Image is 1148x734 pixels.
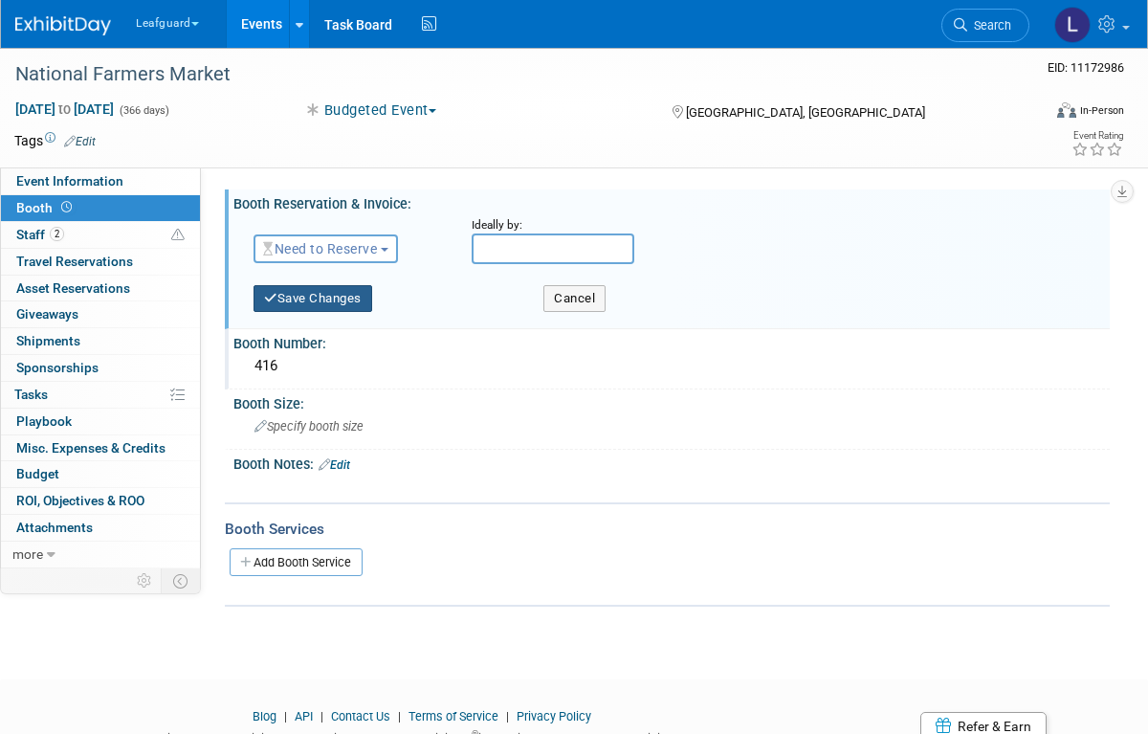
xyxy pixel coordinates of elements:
a: Sponsorships [1,355,200,381]
div: 416 [248,351,1095,381]
span: Giveaways [16,306,78,322]
span: | [393,709,406,723]
span: Staff [16,227,64,242]
a: Booth [1,195,200,221]
a: Tasks [1,382,200,408]
div: Booth Size: [233,389,1110,413]
span: Playbook [16,413,72,429]
div: National Farmers Market [9,57,1016,92]
span: Travel Reservations [16,254,133,269]
span: Event ID: 11172986 [1048,60,1124,75]
a: Staff2 [1,222,200,248]
span: Tasks [14,387,48,402]
a: Terms of Service [408,709,498,723]
a: Travel Reservations [1,249,200,275]
span: Need to Reserve [263,241,377,256]
a: Privacy Policy [517,709,591,723]
div: Event Format [951,100,1124,128]
a: Edit [64,135,96,148]
span: | [501,709,514,723]
span: Event Information [16,173,123,189]
td: Tags [14,131,96,150]
td: Personalize Event Tab Strip [128,568,162,593]
div: Booth Number: [233,329,1110,353]
span: Budget [16,466,59,481]
span: (366 days) [118,104,169,117]
a: Giveaways [1,301,200,327]
span: [GEOGRAPHIC_DATA], [GEOGRAPHIC_DATA] [686,105,925,120]
span: Misc. Expenses & Credits [16,440,166,456]
a: Asset Reservations [1,276,200,301]
span: Potential Scheduling Conflict -- at least one attendee is tagged in another overlapping event. [171,227,185,244]
div: Event Rating [1071,131,1123,141]
a: Contact Us [331,709,390,723]
div: Booth Services [225,519,1110,540]
span: Booth not reserved yet [57,200,76,214]
div: Ideally by: [472,217,1096,234]
a: Misc. Expenses & Credits [1,435,200,461]
img: ExhibitDay [15,16,111,35]
span: Specify booth size [254,419,364,434]
a: API [295,709,313,723]
button: Cancel [543,285,606,312]
a: more [1,542,200,567]
div: Booth Reservation & Invoice: [233,189,1110,213]
div: In-Person [1079,103,1124,118]
img: Lovell Fields [1054,7,1091,43]
a: Event Information [1,168,200,194]
button: Budgeted Event [296,100,444,121]
button: Need to Reserve [254,234,398,263]
a: Attachments [1,515,200,541]
span: [DATE] [DATE] [14,100,115,118]
a: Add Booth Service [230,548,363,576]
img: Format-Inperson.png [1057,102,1076,118]
a: Edit [319,458,350,472]
a: Search [941,9,1029,42]
a: Playbook [1,409,200,434]
span: Booth [16,200,76,215]
a: Blog [253,709,276,723]
span: Attachments [16,520,93,535]
span: ROI, Objectives & ROO [16,493,144,508]
span: Asset Reservations [16,280,130,296]
span: | [316,709,328,723]
a: Budget [1,461,200,487]
div: Booth Notes: [233,450,1110,475]
span: 2 [50,227,64,241]
td: Toggle Event Tabs [162,568,201,593]
a: Shipments [1,328,200,354]
span: to [55,101,74,117]
span: Sponsorships [16,360,99,375]
span: more [12,546,43,562]
span: Search [967,18,1011,33]
span: | [279,709,292,723]
button: Save Changes [254,285,372,312]
span: Shipments [16,333,80,348]
a: ROI, Objectives & ROO [1,488,200,514]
